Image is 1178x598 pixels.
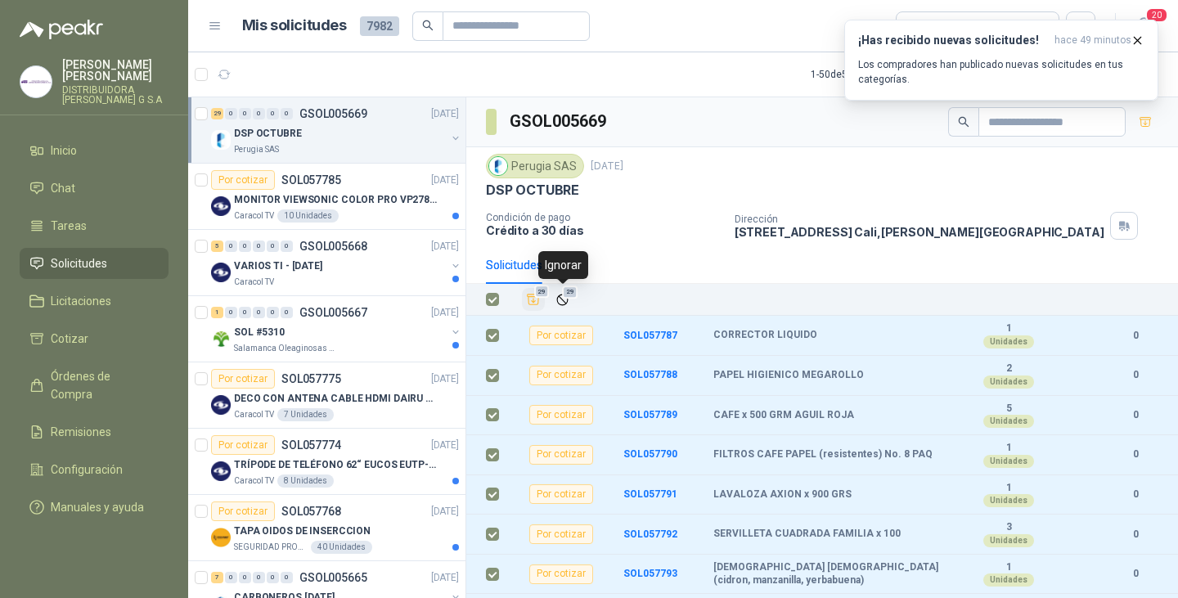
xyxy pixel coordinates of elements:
[952,521,1065,534] b: 3
[234,143,279,156] p: Perugia SAS
[188,495,465,561] a: Por cotizarSOL057768[DATE] Company LogoTAPA OIDOS DE INSERCCIONSEGURIDAD PROVISER LTDA40 Unidades
[1113,487,1158,502] b: 0
[983,375,1034,389] div: Unidades
[211,395,231,415] img: Company Logo
[267,307,279,318] div: 0
[538,251,588,279] div: Ignorar
[952,362,1065,375] b: 2
[529,366,593,385] div: Por cotizar
[253,241,265,252] div: 0
[211,501,275,521] div: Por cotizar
[211,572,223,583] div: 7
[844,20,1158,101] button: ¡Has recibido nuevas solicitudes!hace 49 minutos Los compradores han publicado nuevas solicitudes...
[1129,11,1158,41] button: 20
[277,209,339,223] div: 10 Unidades
[20,286,169,317] a: Licitaciones
[983,573,1034,587] div: Unidades
[906,17,941,35] div: Todas
[20,135,169,166] a: Inicio
[486,154,584,178] div: Perugia SAS
[20,173,169,204] a: Chat
[431,106,459,122] p: [DATE]
[281,373,341,384] p: SOL057775
[225,241,237,252] div: 0
[20,323,169,354] a: Cotizar
[1113,328,1158,344] b: 0
[952,442,1065,455] b: 1
[713,528,901,541] b: SERVILLETA CUADRADA FAMILIA x 100
[623,568,677,579] a: SOL057793
[211,130,231,150] img: Company Logo
[239,572,251,583] div: 0
[281,307,293,318] div: 0
[242,14,347,38] h1: Mis solicitudes
[234,541,308,554] p: SEGURIDAD PROVISER LTDA
[281,506,341,517] p: SOL057768
[486,212,722,223] p: Condición de pago
[20,210,169,241] a: Tareas
[253,572,265,583] div: 0
[735,214,1104,225] p: Dirección
[234,276,274,289] p: Caracol TV
[299,572,367,583] p: GSOL005665
[529,484,593,504] div: Por cotizar
[983,455,1034,468] div: Unidades
[20,492,169,523] a: Manuales y ayuda
[20,361,169,410] a: Órdenes de Compra
[431,239,459,254] p: [DATE]
[431,504,459,519] p: [DATE]
[713,488,852,501] b: LAVALOZA AXION x 900 GRS
[529,405,593,425] div: Por cotizar
[281,572,293,583] div: 0
[211,108,223,119] div: 29
[234,474,274,488] p: Caracol TV
[431,570,459,586] p: [DATE]
[1054,34,1131,47] span: hace 49 minutos
[529,524,593,544] div: Por cotizar
[234,325,285,340] p: SOL #5310
[51,330,88,348] span: Cotizar
[234,524,371,539] p: TAPA OIDOS DE INSERCCION
[20,454,169,485] a: Configuración
[267,572,279,583] div: 0
[234,391,438,407] p: DECO CON ANTENA CABLE HDMI DAIRU DR90014
[952,402,1065,416] b: 5
[51,498,144,516] span: Manuales y ayuda
[713,369,864,382] b: PAPEL HIGIENICO MEGAROLLO
[952,322,1065,335] b: 1
[858,34,1048,47] h3: ¡Has recibido nuevas solicitudes!
[211,170,275,190] div: Por cotizar
[623,488,677,500] a: SOL057791
[20,248,169,279] a: Solicitudes
[983,534,1034,547] div: Unidades
[267,241,279,252] div: 0
[20,416,169,447] a: Remisiones
[958,116,969,128] span: search
[239,241,251,252] div: 0
[486,256,542,274] div: Solicitudes
[489,157,507,175] img: Company Logo
[62,85,169,105] p: DISTRIBUIDORA [PERSON_NAME] G S.A
[211,241,223,252] div: 5
[211,329,231,348] img: Company Logo
[486,223,722,237] p: Crédito a 30 días
[1113,367,1158,383] b: 0
[623,409,677,420] a: SOL057789
[623,330,677,341] a: SOL057787
[281,108,293,119] div: 0
[234,457,438,473] p: TRÍPODE DE TELÉFONO 62“ EUCOS EUTP-010
[188,362,465,429] a: Por cotizarSOL057775[DATE] Company LogoDECO CON ANTENA CABLE HDMI DAIRU DR90014Caracol TV7 Unidades
[952,482,1065,495] b: 1
[623,448,677,460] b: SOL057790
[211,528,231,547] img: Company Logo
[1113,566,1158,582] b: 0
[623,528,677,540] a: SOL057792
[234,259,322,274] p: VARIOS TI - [DATE]
[225,307,237,318] div: 0
[952,561,1065,574] b: 1
[1113,527,1158,542] b: 0
[211,196,231,216] img: Company Logo
[253,307,265,318] div: 0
